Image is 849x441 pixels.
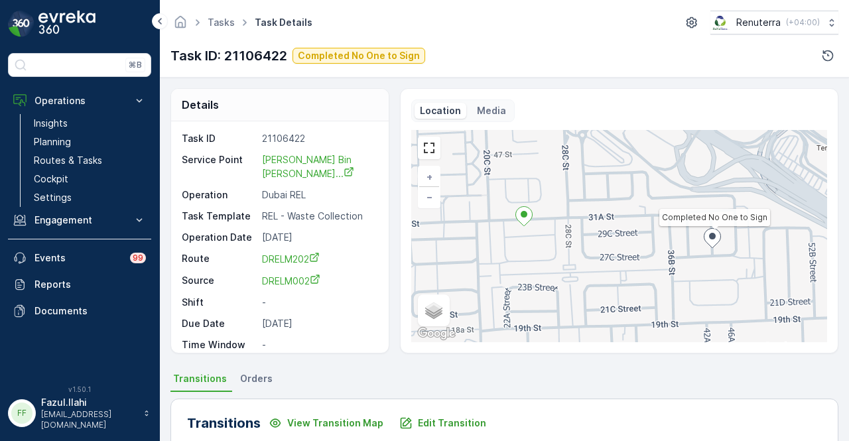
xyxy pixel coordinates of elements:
[415,325,458,342] img: Google
[298,49,420,62] p: Completed No One to Sign
[8,385,151,393] span: v 1.50.1
[170,46,287,66] p: Task ID: 21106422
[419,187,439,207] a: Zoom Out
[419,138,439,158] a: View Fullscreen
[182,274,257,288] p: Source
[710,11,838,34] button: Renuterra(+04:00)
[34,304,146,318] p: Documents
[287,416,383,430] p: View Transition Map
[415,325,458,342] a: Open this area in Google Maps (opens a new window)
[419,296,448,325] a: Layers
[262,253,320,265] span: DRELM202
[8,11,34,37] img: logo
[262,132,375,145] p: 21106422
[8,298,151,324] a: Documents
[786,17,820,28] p: ( +04:00 )
[262,296,375,309] p: -
[38,11,96,37] img: logo_dark-DEwI_e13.png
[240,372,273,385] span: Orders
[262,154,354,179] span: [PERSON_NAME] Bin [PERSON_NAME]...
[262,252,375,266] a: DRELM202
[262,274,375,288] a: DRELM002
[173,20,188,31] a: Homepage
[262,317,375,330] p: [DATE]
[133,253,143,263] p: 99
[29,170,151,188] a: Cockpit
[208,17,235,28] a: Tasks
[262,153,354,180] a: Naseer Bin Abdullatif Al Serka...
[8,245,151,271] a: Events99
[420,104,461,117] p: Location
[182,210,257,223] p: Task Template
[41,396,137,409] p: Fazul.Ilahi
[182,188,257,202] p: Operation
[34,154,102,167] p: Routes & Tasks
[182,338,257,351] p: Time Window
[29,151,151,170] a: Routes & Tasks
[182,252,257,266] p: Route
[34,191,72,204] p: Settings
[419,167,439,187] a: Zoom In
[34,278,146,291] p: Reports
[8,88,151,114] button: Operations
[187,413,261,433] p: Transitions
[182,132,257,145] p: Task ID
[182,231,257,244] p: Operation Date
[34,135,71,149] p: Planning
[262,210,375,223] p: REL - Waste Collection
[252,16,315,29] span: Task Details
[426,171,432,182] span: +
[34,172,68,186] p: Cockpit
[293,48,425,64] button: Completed No One to Sign
[29,188,151,207] a: Settings
[391,412,494,434] button: Edit Transition
[34,94,125,107] p: Operations
[182,153,257,180] p: Service Point
[8,396,151,430] button: FFFazul.Ilahi[EMAIL_ADDRESS][DOMAIN_NAME]
[418,416,486,430] p: Edit Transition
[29,133,151,151] a: Planning
[34,214,125,227] p: Engagement
[8,207,151,233] button: Engagement
[262,275,320,286] span: DRELM002
[129,60,142,70] p: ⌘B
[262,338,375,351] p: -
[736,16,781,29] p: Renuterra
[426,191,433,202] span: −
[262,231,375,244] p: [DATE]
[11,403,33,424] div: FF
[182,296,257,309] p: Shift
[173,372,227,385] span: Transitions
[182,317,257,330] p: Due Date
[34,251,122,265] p: Events
[262,188,375,202] p: Dubai REL
[477,104,506,117] p: Media
[261,412,391,434] button: View Transition Map
[8,271,151,298] a: Reports
[710,15,731,30] img: Screenshot_2024-07-26_at_13.33.01.png
[41,409,137,430] p: [EMAIL_ADDRESS][DOMAIN_NAME]
[182,97,219,113] p: Details
[34,117,68,130] p: Insights
[29,114,151,133] a: Insights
